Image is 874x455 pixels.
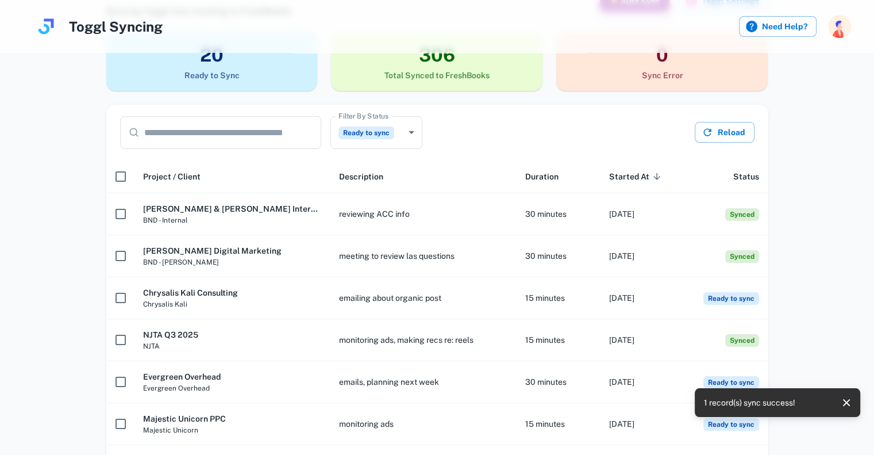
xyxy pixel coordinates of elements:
td: emailing about organic post [330,277,516,319]
span: Duration [525,170,559,183]
span: Ready to sync [338,127,394,139]
td: monitoring ads [330,403,516,445]
td: 30 minutes [516,193,600,235]
h6: Ready to Sync [106,69,318,82]
h6: Total Synced to FreshBooks [331,69,542,82]
td: [DATE] [600,361,684,403]
h6: Chrysalis Kali Consulting [143,286,321,299]
span: Ready to sync [703,418,759,431]
h6: [PERSON_NAME] Digital Marketing [143,244,321,257]
label: Filter By Status [338,111,388,121]
div: Ready to sync [330,116,422,149]
span: Ready to sync [703,376,759,389]
span: Project / Client [143,170,201,183]
h6: Sync Error [556,69,768,82]
button: close [837,393,856,412]
img: logo.svg [34,15,57,38]
td: [DATE] [600,403,684,445]
span: Synced [725,208,759,221]
td: monitoring ads, making recs re: reels [330,319,516,361]
span: BND - Internal [143,215,321,225]
button: Reload [695,122,754,143]
span: Evergreen Overhead [143,383,321,393]
h6: Evergreen Overhead [143,370,321,383]
span: Majestic Unicorn [143,425,321,435]
td: 15 minutes [516,277,600,319]
td: meeting to review las questions [330,235,516,277]
span: Ready to sync [703,292,759,305]
span: Synced [725,250,759,263]
h3: 0 [556,41,768,69]
td: emails, planning next week [330,361,516,403]
span: Status [733,170,759,183]
span: Description [339,170,383,183]
img: photoURL [828,15,851,38]
td: reviewing ACC info [330,193,516,235]
span: Chrysalis Kali [143,299,321,309]
td: 30 minutes [516,235,600,277]
td: [DATE] [600,277,684,319]
h4: Toggl Syncing [69,16,163,37]
td: [DATE] [600,235,684,277]
td: [DATE] [600,319,684,361]
div: 1 record(s) sync success! [704,392,795,414]
h6: [PERSON_NAME] & [PERSON_NAME] Internal [143,202,321,215]
td: 15 minutes [516,403,600,445]
td: [DATE] [600,193,684,235]
h6: Majestic Unicorn PPC [143,412,321,425]
td: 15 minutes [516,319,600,361]
h3: 20 [106,41,318,69]
label: Need Help? [739,16,817,37]
h6: NJTA Q3 2025 [143,328,321,341]
td: 30 minutes [516,361,600,403]
span: Started At [609,170,664,183]
span: NJTA [143,341,321,351]
span: BND - [PERSON_NAME] [143,257,321,267]
h3: 306 [331,41,542,69]
span: Synced [725,334,759,347]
